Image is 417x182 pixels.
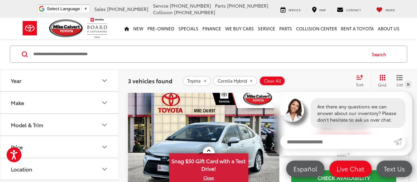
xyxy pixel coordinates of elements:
a: Collision Center [294,18,339,39]
span: Saved [385,8,395,12]
a: New [131,18,145,39]
a: My Saved Vehicles [371,6,400,13]
button: MakeMake [0,92,119,113]
button: Grid View [371,74,391,88]
div: Location [101,165,108,173]
a: Select Language​ [47,6,88,11]
span: Español [290,164,320,173]
span: ​ [81,6,82,11]
button: remove Toyota [183,76,211,86]
a: Parts [277,18,294,39]
a: Text Us [376,161,412,177]
span: [PHONE_NUMBER] [170,2,211,9]
span: Toyota [187,78,201,84]
span: Collision [153,9,173,16]
button: remove Corolla%20Hybrid [213,76,257,86]
input: Enter your message [280,134,394,149]
span: List [396,82,403,87]
a: Pre-Owned [145,18,176,39]
span: 3 vehicles found [128,77,172,85]
span: [PHONE_NUMBER] [227,2,268,9]
a: Home [122,18,131,39]
span: Map [319,8,326,12]
span: Service [288,8,301,12]
div: Year [101,77,108,85]
span: Corolla Hybrid [218,78,247,84]
img: Agent profile photo [280,98,304,122]
span: Snag $50 Gift Card with a Test Drive! [170,154,248,174]
div: Model & Trim [101,121,108,129]
a: Rent a Toyota [339,18,376,39]
a: Live Chat [329,161,372,177]
span: $27,491 [380,160,396,167]
div: Are there any questions we can answer about our inventory? Please don't hesitate to ask us over c... [311,98,405,128]
span: Parts [215,2,226,9]
a: Service [256,18,277,39]
span: Clear All [264,78,281,84]
a: About Us [376,18,402,39]
span: Sort [356,82,363,87]
span: [PHONE_NUMBER] [174,9,215,16]
span: Text Us [380,164,408,173]
button: YearYear [0,70,119,91]
button: Search [366,46,396,62]
a: WE BUY CARS [223,18,256,39]
span: Select Language [47,6,80,11]
img: Mike Calvert Toyota [49,19,84,37]
div: Model & Trim [11,122,43,128]
button: PricePrice [0,136,119,158]
span: Service [153,2,168,9]
button: Select sort value [353,74,371,88]
div: Price [101,143,108,151]
a: Specials [176,18,200,39]
span: Grid [378,82,386,88]
span: ▼ [83,6,88,11]
div: Make [101,99,108,107]
div: Year [11,77,21,84]
input: Search by Make, Model, or Keyword [33,46,366,62]
button: Next image [266,133,279,156]
div: Location [11,166,32,172]
span: Contact [346,8,361,12]
button: List View [391,74,408,88]
div: Price [11,144,23,150]
a: Español [286,161,324,177]
a: Contact [332,6,366,13]
span: Live Chat [333,164,368,173]
img: Toyota [17,18,42,39]
a: Service [276,6,306,13]
span: [PHONE_NUMBER] [107,6,148,12]
span: [DATE] Price: [291,160,317,167]
button: Clear All [259,76,285,86]
button: LocationLocation [0,158,119,180]
div: Make [11,99,24,106]
a: Map [307,6,331,13]
a: Submit [394,134,405,149]
button: Model & TrimModel & Trim [0,114,119,135]
a: Finance [200,18,223,39]
span: Less [337,151,346,157]
span: Sales [94,6,106,12]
